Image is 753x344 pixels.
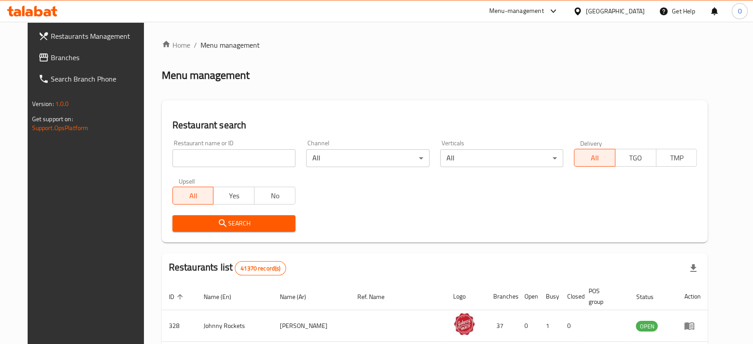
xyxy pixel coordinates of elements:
[32,122,89,134] a: Support.OpsPlatform
[32,113,73,125] span: Get support on:
[176,189,210,202] span: All
[619,152,653,164] span: TGO
[560,310,581,342] td: 0
[446,283,486,310] th: Logo
[201,40,260,50] span: Menu management
[737,6,741,16] span: O
[453,313,475,335] img: Johnny Rockets
[683,258,704,279] div: Export file
[162,310,196,342] td: 328
[162,68,250,82] h2: Menu management
[217,189,251,202] span: Yes
[578,152,612,164] span: All
[51,74,146,84] span: Search Branch Phone
[179,178,195,184] label: Upsell
[489,6,544,16] div: Menu-management
[31,47,153,68] a: Branches
[280,291,318,302] span: Name (Ar)
[677,283,708,310] th: Action
[660,152,694,164] span: TMP
[258,189,292,202] span: No
[213,187,254,205] button: Yes
[169,261,286,275] h2: Restaurants list
[586,6,645,16] div: [GEOGRAPHIC_DATA]
[51,52,146,63] span: Branches
[172,187,214,205] button: All
[162,40,708,50] nav: breadcrumb
[357,291,396,302] span: Ref. Name
[31,68,153,90] a: Search Branch Phone
[196,310,273,342] td: Johnny Rockets
[486,283,517,310] th: Branches
[172,215,295,232] button: Search
[169,291,186,302] span: ID
[615,149,656,167] button: TGO
[273,310,350,342] td: [PERSON_NAME]
[172,119,697,132] h2: Restaurant search
[180,218,288,229] span: Search
[440,149,563,167] div: All
[580,140,602,146] label: Delivery
[684,320,700,331] div: Menu
[306,149,429,167] div: All
[31,25,153,47] a: Restaurants Management
[517,310,539,342] td: 0
[539,310,560,342] td: 1
[636,291,665,302] span: Status
[55,98,69,110] span: 1.0.0
[486,310,517,342] td: 37
[32,98,54,110] span: Version:
[589,286,618,307] span: POS group
[574,149,615,167] button: All
[235,264,286,273] span: 41370 record(s)
[560,283,581,310] th: Closed
[235,261,286,275] div: Total records count
[539,283,560,310] th: Busy
[162,40,190,50] a: Home
[517,283,539,310] th: Open
[254,187,295,205] button: No
[204,291,243,302] span: Name (En)
[172,149,295,167] input: Search for restaurant name or ID..
[636,321,658,332] span: OPEN
[656,149,697,167] button: TMP
[51,31,146,41] span: Restaurants Management
[194,40,197,50] li: /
